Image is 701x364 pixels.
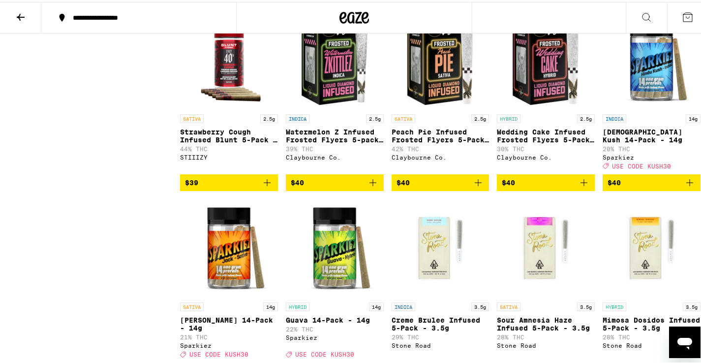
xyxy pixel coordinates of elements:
p: INDICA [603,112,626,121]
img: Sparkiez - Hindu Kush 14-Pack - 14g [603,9,701,107]
p: 44% THC [180,144,278,150]
span: $40 [502,177,515,185]
a: Open page for Mimosa Dosidos Infused 5-Pack - 3.5g from Stone Road [603,197,701,361]
img: Stone Road - Mimosa Dosidos Infused 5-Pack - 3.5g [603,197,701,296]
p: 3.5g [683,300,701,309]
p: 20% THC [603,144,701,150]
a: Open page for Wedding Cake Infused Frosted Flyers 5-Pack - 2.5g from Claybourne Co. [497,9,595,172]
p: 3.5g [471,300,489,309]
a: Open page for Hindu Kush 14-Pack - 14g from Sparkiez [603,9,701,172]
p: HYBRID [497,112,520,121]
p: Sour Amnesia Haze Infused 5-Pack - 3.5g [497,314,595,330]
p: 3.5g [577,300,595,309]
p: 14g [263,300,278,309]
p: [DEMOGRAPHIC_DATA] Kush 14-Pack - 14g [603,126,701,142]
p: 2.5g [366,112,384,121]
a: Open page for Jack 14-Pack - 14g from Sparkiez [180,197,278,361]
p: Creme Brulee Infused 5-Pack - 3.5g [392,314,489,330]
p: INDICA [286,112,309,121]
img: Claybourne Co. - Watermelon Z Infused Frosted Flyers 5-pack - 2.5g [286,9,384,107]
a: Open page for Creme Brulee Infused 5-Pack - 3.5g from Stone Road [392,197,489,361]
p: 2.5g [577,112,595,121]
p: Mimosa Dosidos Infused 5-Pack - 3.5g [603,314,701,330]
div: Sparkiez [603,152,701,159]
button: Add to bag [180,172,278,189]
span: $40 [396,177,410,185]
span: USE CODE KUSH30 [295,349,354,356]
iframe: Button to launch messaging window [669,325,701,356]
div: STIIIZY [180,152,278,159]
p: SATIVA [180,300,204,309]
div: Sparkiez [286,332,384,339]
p: 28% THC [497,332,595,338]
span: USE CODE KUSH30 [189,349,248,356]
p: Wedding Cake Infused Frosted Flyers 5-Pack - 2.5g [497,126,595,142]
img: STIIIZY - Strawberry Cough Infused Blunt 5-Pack - 2.5g [180,9,278,107]
a: Open page for Watermelon Z Infused Frosted Flyers 5-pack - 2.5g from Claybourne Co. [286,9,384,172]
img: Claybourne Co. - Wedding Cake Infused Frosted Flyers 5-Pack - 2.5g [497,9,595,107]
div: Claybourne Co. [497,152,595,159]
img: Stone Road - Creme Brulee Infused 5-Pack - 3.5g [392,197,489,296]
p: SATIVA [392,112,415,121]
p: 28% THC [603,332,701,338]
div: Claybourne Co. [392,152,489,159]
p: HYBRID [286,300,309,309]
p: 30% THC [497,144,595,150]
p: Peach Pie Infused Frosted Flyers 5-Pack - 2.5g [392,126,489,142]
p: Strawberry Cough Infused Blunt 5-Pack - 2.5g [180,126,278,142]
button: Add to bag [392,172,489,189]
button: Add to bag [286,172,384,189]
a: Open page for Strawberry Cough Infused Blunt 5-Pack - 2.5g from STIIIZY [180,9,278,172]
p: 2.5g [471,112,489,121]
p: 39% THC [286,144,384,150]
span: $40 [291,177,304,185]
span: $40 [608,177,621,185]
a: Open page for Peach Pie Infused Frosted Flyers 5-Pack - 2.5g from Claybourne Co. [392,9,489,172]
div: Sparkiez [180,340,278,347]
p: 2.5g [260,112,278,121]
button: Add to bag [497,172,595,189]
p: 22% THC [286,324,384,331]
button: Add to bag [603,172,701,189]
div: Stone Road [603,340,701,347]
div: Stone Road [392,340,489,347]
div: Stone Road [497,340,595,347]
img: Stone Road - Sour Amnesia Haze Infused 5-Pack - 3.5g [497,197,595,296]
p: 29% THC [392,332,489,338]
a: Open page for Sour Amnesia Haze Infused 5-Pack - 3.5g from Stone Road [497,197,595,361]
p: Guava 14-Pack - 14g [286,314,384,322]
p: SATIVA [497,300,520,309]
a: Open page for Guava 14-Pack - 14g from Sparkiez [286,197,384,361]
p: [PERSON_NAME] 14-Pack - 14g [180,314,278,330]
div: Claybourne Co. [286,152,384,159]
img: Claybourne Co. - Peach Pie Infused Frosted Flyers 5-Pack - 2.5g [392,9,489,107]
p: HYBRID [603,300,626,309]
p: Watermelon Z Infused Frosted Flyers 5-pack - 2.5g [286,126,384,142]
img: Sparkiez - Guava 14-Pack - 14g [286,197,384,296]
span: USE CODE KUSH30 [612,161,671,167]
p: 42% THC [392,144,489,150]
span: $39 [185,177,198,185]
p: 21% THC [180,332,278,338]
p: SATIVA [180,112,204,121]
p: 14g [686,112,701,121]
p: INDICA [392,300,415,309]
p: 14g [369,300,384,309]
img: Sparkiez - Jack 14-Pack - 14g [180,197,278,296]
